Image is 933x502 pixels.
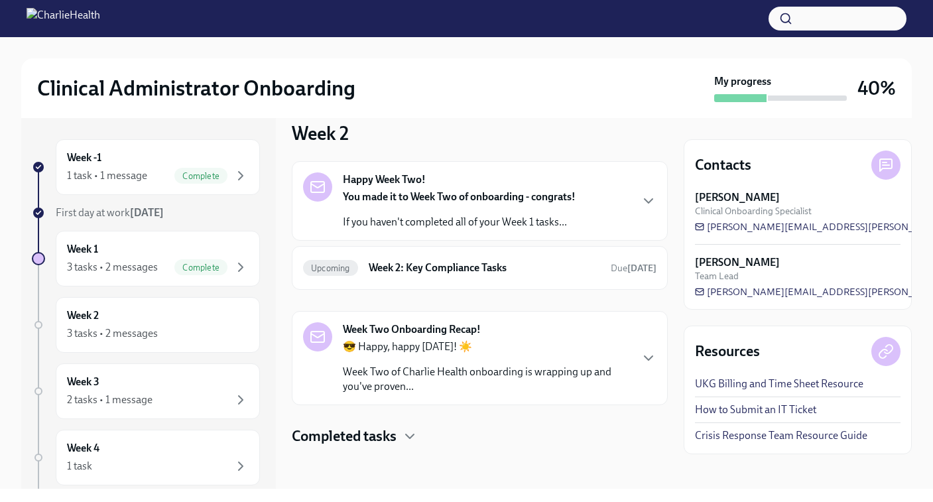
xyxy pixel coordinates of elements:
[67,326,158,341] div: 3 tasks • 2 messages
[343,172,426,187] strong: Happy Week Two!
[56,206,164,219] span: First day at work
[67,459,92,473] div: 1 task
[695,190,780,205] strong: [PERSON_NAME]
[130,206,164,219] strong: [DATE]
[32,430,260,485] a: Week 41 task
[292,426,668,446] div: Completed tasks
[695,255,780,270] strong: [PERSON_NAME]
[67,242,98,257] h6: Week 1
[32,363,260,419] a: Week 32 tasks • 1 message
[695,403,816,417] a: How to Submit an IT Ticket
[67,375,99,389] h6: Week 3
[27,8,100,29] img: CharlieHealth
[857,76,896,100] h3: 40%
[343,322,481,337] strong: Week Two Onboarding Recap!
[343,190,576,203] strong: You made it to Week Two of onboarding - congrats!
[67,441,99,456] h6: Week 4
[714,74,771,89] strong: My progress
[67,260,158,275] div: 3 tasks • 2 messages
[695,342,760,361] h4: Resources
[303,257,656,279] a: UpcomingWeek 2: Key Compliance TasksDue[DATE]
[303,263,358,273] span: Upcoming
[32,139,260,195] a: Week -11 task • 1 messageComplete
[627,263,656,274] strong: [DATE]
[292,121,349,145] h3: Week 2
[67,308,99,323] h6: Week 2
[67,151,101,165] h6: Week -1
[695,155,751,175] h4: Contacts
[343,365,630,394] p: Week Two of Charlie Health onboarding is wrapping up and you've proven...
[343,215,576,229] p: If you haven't completed all of your Week 1 tasks...
[32,297,260,353] a: Week 23 tasks • 2 messages
[369,261,600,275] h6: Week 2: Key Compliance Tasks
[67,168,147,183] div: 1 task • 1 message
[611,263,656,274] span: Due
[292,426,397,446] h4: Completed tasks
[695,377,863,391] a: UKG Billing and Time Sheet Resource
[32,206,260,220] a: First day at work[DATE]
[174,263,227,273] span: Complete
[67,393,153,407] div: 2 tasks • 1 message
[695,205,812,218] span: Clinical Onboarding Specialist
[37,75,355,101] h2: Clinical Administrator Onboarding
[695,270,739,282] span: Team Lead
[32,231,260,286] a: Week 13 tasks • 2 messagesComplete
[343,340,630,354] p: 😎 Happy, happy [DATE]! ☀️
[174,171,227,181] span: Complete
[611,262,656,275] span: September 8th, 2025 10:00
[695,428,867,443] a: Crisis Response Team Resource Guide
